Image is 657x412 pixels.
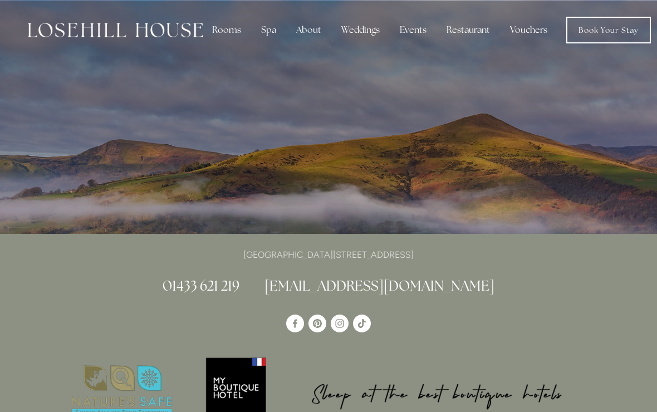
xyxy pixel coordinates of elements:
div: Rooms [203,19,250,41]
div: Restaurant [438,19,499,41]
a: Book Your Stay [566,17,651,43]
a: TikTok [353,315,371,332]
a: Vouchers [501,19,556,41]
a: [EMAIL_ADDRESS][DOMAIN_NAME] [264,277,494,295]
div: Events [391,19,435,41]
a: Losehill House Hotel & Spa [286,315,304,332]
img: Losehill House [28,23,203,37]
a: Pinterest [308,315,326,332]
a: 01433 621 219 [163,277,239,295]
div: Weddings [332,19,389,41]
div: Spa [252,19,285,41]
a: Instagram [331,315,349,332]
div: About [287,19,330,41]
p: [GEOGRAPHIC_DATA][STREET_ADDRESS] [62,247,595,262]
